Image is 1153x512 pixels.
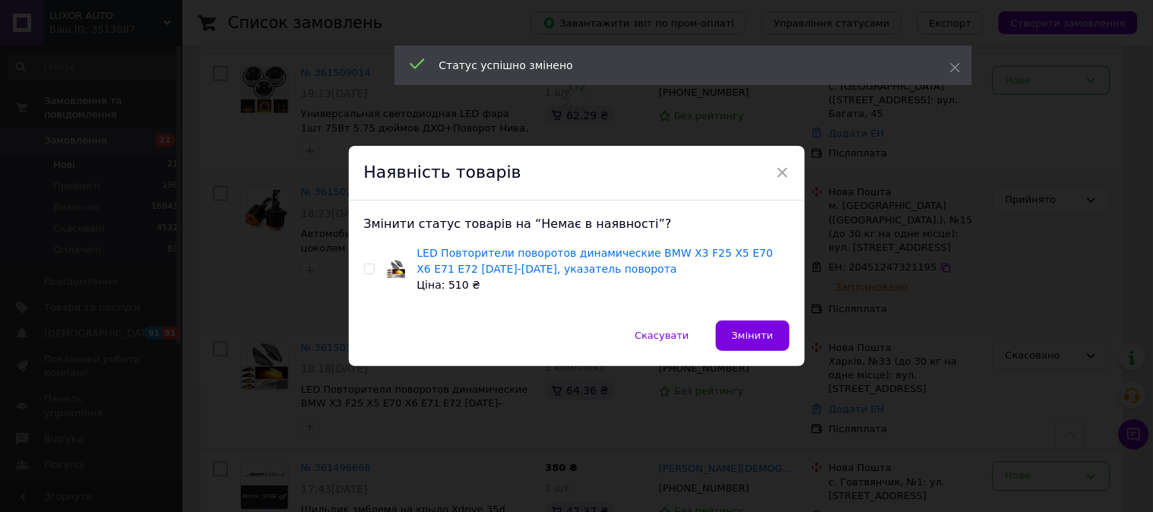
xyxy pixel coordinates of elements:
div: Наявність товарів [349,146,805,201]
span: Скасувати [635,330,689,341]
span: × [776,160,790,185]
a: LED Повторители поворотов динамические BMW X3 F25 X5 E70 X6 E71 E72 [DATE]-[DATE], указатель пово... [417,247,774,275]
button: Скасувати [619,321,705,351]
div: Змінити статус товарів на “Немає в наявності”? [364,216,790,232]
div: Ціна: 510 ₴ [417,277,790,293]
button: Змінити [716,321,790,351]
div: Статус успішно змінено [439,58,912,73]
span: Змінити [732,330,774,341]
